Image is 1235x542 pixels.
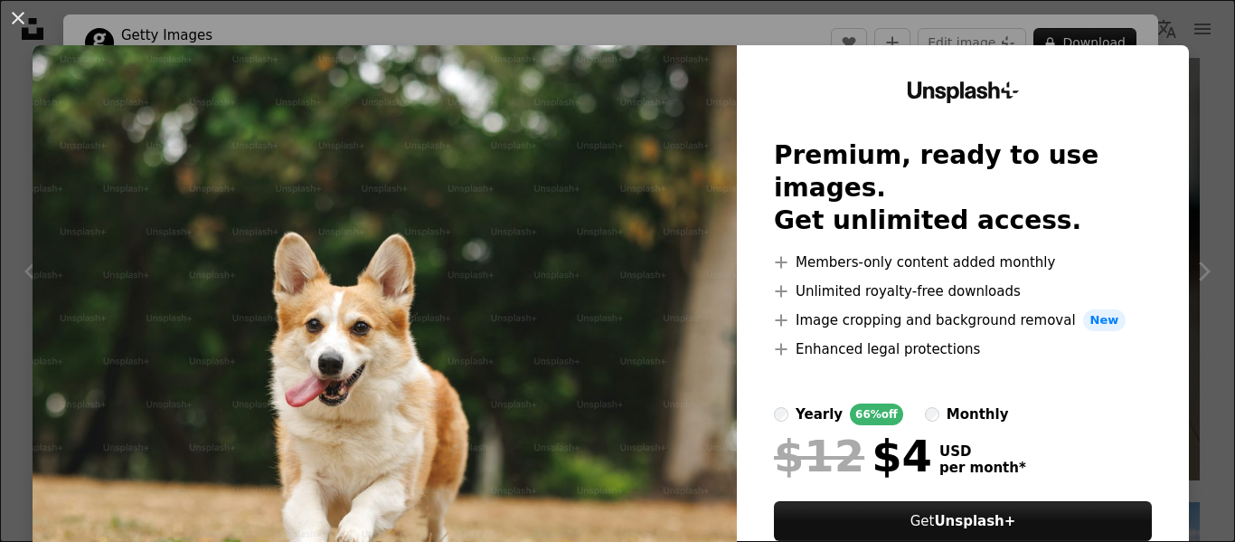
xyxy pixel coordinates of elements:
[774,407,788,422] input: yearly66%off
[939,460,1026,476] span: per month *
[796,404,843,425] div: yearly
[774,501,1152,541] button: GetUnsplash+
[774,309,1152,331] li: Image cropping and background removal
[774,433,864,480] span: $12
[947,404,1009,425] div: monthly
[939,443,1026,460] span: USD
[774,252,1152,273] li: Members-only content added monthly
[1083,309,1127,331] span: New
[774,139,1152,237] h2: Premium, ready to use images. Get unlimited access.
[934,513,1015,529] strong: Unsplash+
[774,338,1152,360] li: Enhanced legal protections
[774,281,1152,302] li: Unlimited royalty-free downloads
[774,433,932,480] div: $4
[925,407,939,422] input: monthly
[850,404,903,425] div: 66% off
